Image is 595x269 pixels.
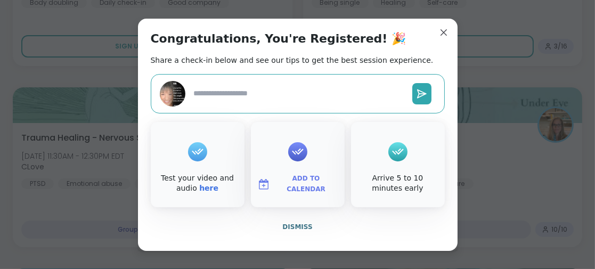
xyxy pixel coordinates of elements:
span: Dismiss [282,223,312,231]
a: here [199,184,218,192]
button: Add to Calendar [253,173,343,195]
img: ReginaMaria [160,81,185,107]
h1: Congratulations, You're Registered! 🎉 [151,31,406,46]
h2: Share a check-in below and see our tips to get the best session experience. [151,55,434,66]
div: Test your video and audio [153,173,242,194]
img: ShareWell Logomark [257,178,270,191]
button: Dismiss [151,216,445,238]
div: Arrive 5 to 10 minutes early [353,173,443,194]
span: Add to Calendar [274,174,338,194]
